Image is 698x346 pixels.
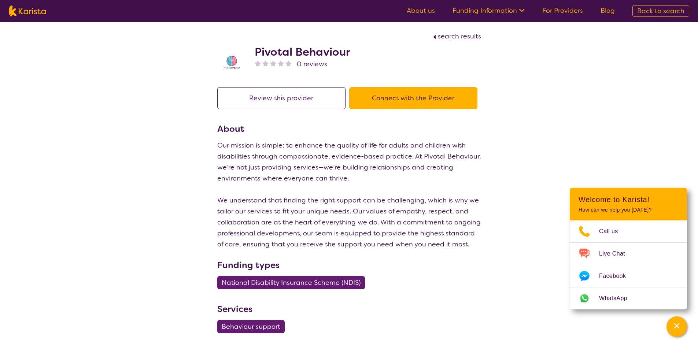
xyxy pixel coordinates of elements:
a: About us [407,6,435,15]
span: Back to search [637,7,684,15]
span: Live Chat [599,248,634,259]
ul: Choose channel [570,220,687,309]
button: Channel Menu [666,316,687,337]
span: Facebook [599,271,635,282]
a: For Providers [542,6,583,15]
img: nonereviewstar [285,60,292,66]
a: Back to search [632,5,689,17]
h2: Pivotal Behaviour [255,45,350,59]
div: Channel Menu [570,188,687,309]
h3: About [217,122,481,135]
a: Blog [601,6,615,15]
a: Review this provider [217,94,349,103]
img: nonereviewstar [255,60,261,66]
img: nonereviewstar [262,60,269,66]
span: search results [438,32,481,41]
span: Call us [599,226,627,237]
span: WhatsApp [599,293,636,304]
h2: Welcome to Karista! [579,195,678,204]
h3: Services [217,302,481,316]
img: Karista logo [9,5,46,16]
button: Review this provider [217,87,346,109]
h3: Funding types [217,258,481,272]
button: Connect with the Provider [349,87,477,109]
a: Web link opens in a new tab. [570,287,687,309]
span: National Disability Insurance Scheme (NDIS) [222,276,361,289]
a: search results [431,32,481,41]
a: National Disability Insurance Scheme (NDIS) [217,278,369,287]
span: Behaviour support [222,320,280,333]
p: How can we help you [DATE]? [579,207,678,213]
p: Our mission is simple: to enhance the quality of life for adults and children with disabilities t... [217,140,481,250]
a: Connect with the Provider [349,94,481,103]
img: nonereviewstar [278,60,284,66]
span: 0 reviews [297,59,327,70]
img: nonereviewstar [270,60,276,66]
a: Behaviour support [217,322,289,331]
a: Funding Information [453,6,525,15]
img: wj9hjhqjgkysxqt1appg.png [217,47,247,77]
